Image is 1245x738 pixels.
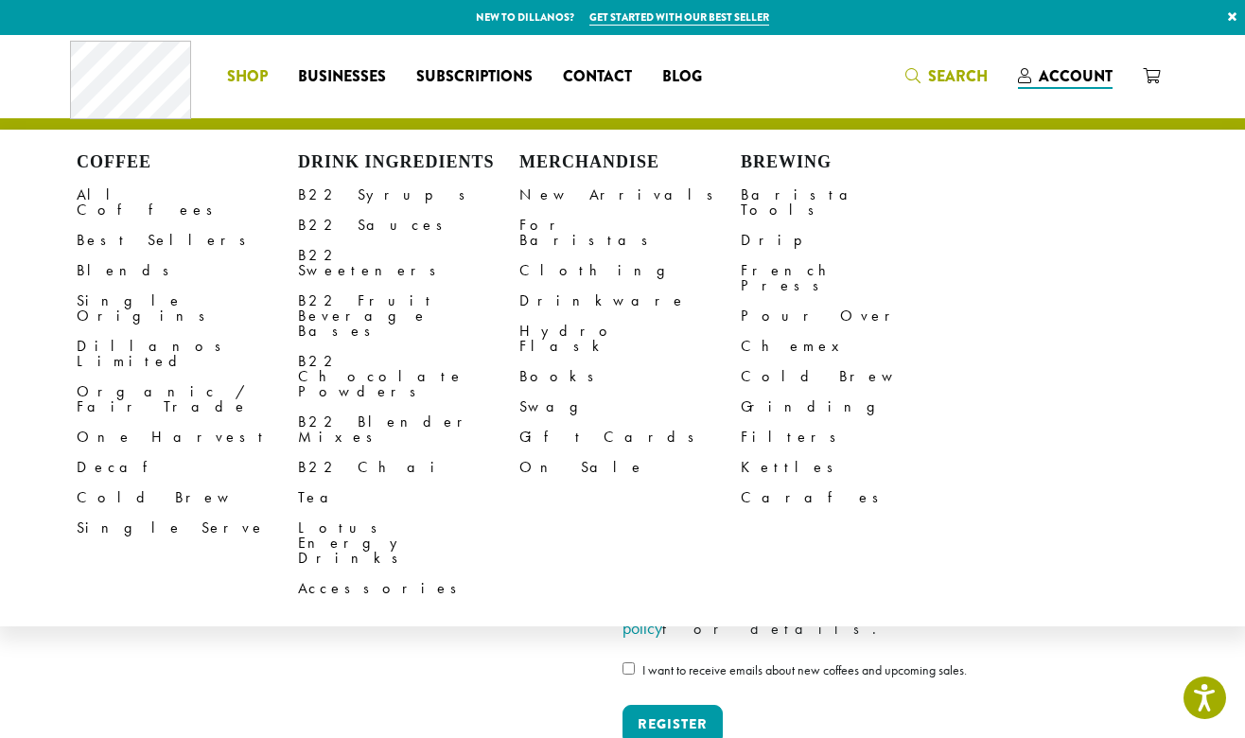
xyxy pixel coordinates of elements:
[298,407,519,452] a: B22 Blender Mixes
[298,452,519,483] a: B22 Chai
[642,661,967,678] span: I want to receive emails about new coffees and upcoming sales.
[77,483,298,513] a: Cold Brew
[77,255,298,286] a: Blends
[519,152,741,173] h4: Merchandise
[298,210,519,240] a: B22 Sauces
[298,573,519,604] a: Accessories
[77,225,298,255] a: Best Sellers
[77,452,298,483] a: Decaf
[519,286,741,316] a: Drinkware
[890,61,1003,92] a: Search
[563,65,632,89] span: Contact
[298,152,519,173] h4: Drink Ingredients
[77,152,298,173] h4: Coffee
[741,255,962,301] a: French Press
[519,452,741,483] a: On Sale
[741,225,962,255] a: Drip
[298,286,519,346] a: B22 Fruit Beverage Bases
[741,180,962,225] a: Barista Tools
[227,65,268,89] span: Shop
[519,255,741,286] a: Clothing
[519,422,741,452] a: Gift Cards
[589,9,769,26] a: Get started with our best seller
[519,210,741,255] a: For Baristas
[1039,65,1113,87] span: Account
[77,180,298,225] a: All Coffees
[741,361,962,392] a: Cold Brew
[741,483,962,513] a: Carafes
[298,483,519,513] a: Tea
[519,392,741,422] a: Swag
[298,346,519,407] a: B22 Chocolate Powders
[298,513,519,573] a: Lotus Energy Drinks
[662,65,702,89] span: Blog
[416,65,533,89] span: Subscriptions
[928,65,988,87] span: Search
[77,331,298,377] a: Dillanos Limited
[77,286,298,331] a: Single Origins
[298,65,386,89] span: Businesses
[741,422,962,452] a: Filters
[212,61,283,92] a: Shop
[622,585,1031,639] a: privacy policy
[741,452,962,483] a: Kettles
[298,180,519,210] a: B22 Syrups
[741,301,962,331] a: Pour Over
[741,152,962,173] h4: Brewing
[519,180,741,210] a: New Arrivals
[77,513,298,543] a: Single Serve
[741,392,962,422] a: Grinding
[519,316,741,361] a: Hydro Flask
[741,331,962,361] a: Chemex
[622,662,635,675] input: I want to receive emails about new coffees and upcoming sales.
[77,422,298,452] a: One Harvest
[298,240,519,286] a: B22 Sweeteners
[519,361,741,392] a: Books
[77,377,298,422] a: Organic / Fair Trade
